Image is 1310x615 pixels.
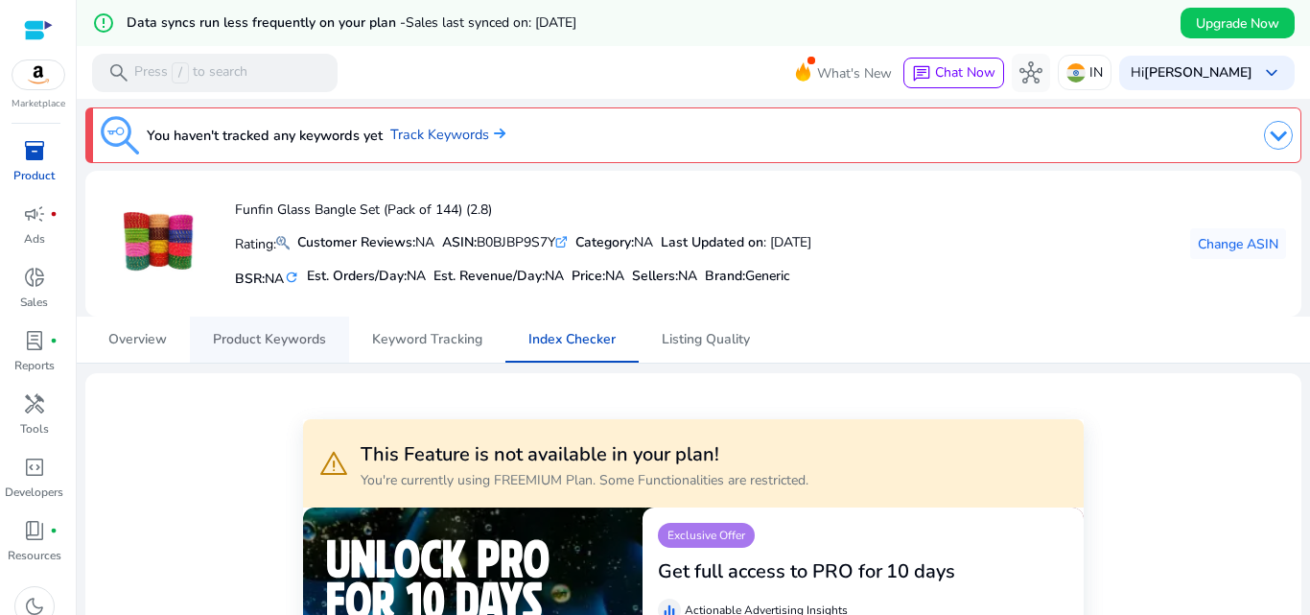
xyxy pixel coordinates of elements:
[12,97,65,111] p: Marketplace
[127,15,576,32] h5: Data syncs run less frequently on your plan -
[297,233,415,251] b: Customer Reviews:
[407,267,426,285] span: NA
[172,62,189,83] span: /
[108,333,167,346] span: Overview
[705,267,742,285] span: Brand
[661,232,811,252] div: : [DATE]
[817,57,892,90] span: What's New
[1066,63,1086,83] img: in.svg
[1198,234,1278,254] span: Change ASIN
[442,232,568,252] div: B0BJBP9S7Y
[903,58,1004,88] button: chatChat Now
[12,60,64,89] img: amazon.svg
[489,128,505,139] img: arrow-right.svg
[14,357,55,374] p: Reports
[658,523,755,548] p: Exclusive Offer
[8,547,61,564] p: Resources
[213,333,326,346] span: Product Keywords
[23,519,46,542] span: book_4
[678,267,697,285] span: NA
[123,208,195,280] img: 417NmiPR5-L.jpg
[912,64,931,83] span: chat
[406,13,576,32] span: Sales last synced on: [DATE]
[265,270,284,288] span: NA
[661,233,763,251] b: Last Updated on
[297,232,434,252] div: NA
[24,230,45,248] p: Ads
[107,61,130,84] span: search
[147,124,383,147] h3: You haven't tracked any keywords yet
[935,63,995,82] span: Chat Now
[361,443,808,466] h3: This Feature is not available in your plan!
[235,231,290,254] p: Rating:
[433,269,564,285] h5: Est. Revenue/Day:
[23,329,46,352] span: lab_profile
[92,12,115,35] mat-icon: error_outline
[886,560,955,583] h3: 10 days
[1144,63,1252,82] b: [PERSON_NAME]
[20,420,49,438] p: Tools
[23,392,46,415] span: handyman
[1019,61,1042,84] span: hub
[101,116,139,154] img: keyword-tracking.svg
[134,62,247,83] p: Press to search
[5,484,63,501] p: Developers
[1196,13,1279,34] span: Upgrade Now
[1181,8,1295,38] button: Upgrade Now
[390,125,505,146] a: Track Keywords
[13,167,55,184] p: Product
[50,210,58,218] span: fiber_manual_record
[361,470,808,490] p: You're currently using FREEMIUM Plan. Some Functionalities are restricted.
[318,448,349,479] span: warning
[1190,228,1286,259] button: Change ASIN
[372,333,482,346] span: Keyword Tracking
[1012,54,1050,92] button: hub
[605,267,624,285] span: NA
[662,333,750,346] span: Listing Quality
[50,337,58,344] span: fiber_manual_record
[545,267,564,285] span: NA
[575,232,653,252] div: NA
[1264,121,1293,150] img: dropdown-arrow.svg
[572,269,624,285] h5: Price:
[23,266,46,289] span: donut_small
[235,202,811,219] h4: Funfin Glass Bangle Set (Pack of 144) (2.8)
[658,560,882,583] h3: Get full access to PRO for
[528,333,616,346] span: Index Checker
[1260,61,1283,84] span: keyboard_arrow_down
[705,269,790,285] h5: :
[50,527,58,534] span: fiber_manual_record
[575,233,634,251] b: Category:
[235,267,299,288] h5: BSR:
[745,267,790,285] span: Generic
[442,233,477,251] b: ASIN:
[1131,66,1252,80] p: Hi
[1089,56,1103,89] p: IN
[23,139,46,162] span: inventory_2
[307,269,426,285] h5: Est. Orders/Day:
[23,202,46,225] span: campaign
[284,269,299,287] mat-icon: refresh
[632,269,697,285] h5: Sellers:
[23,456,46,479] span: code_blocks
[20,294,48,311] p: Sales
